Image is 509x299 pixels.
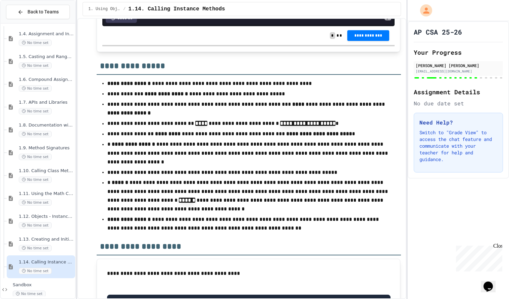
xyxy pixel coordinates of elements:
[414,99,503,107] div: No due date set
[419,118,497,127] h3: Need Help?
[19,177,52,183] span: No time set
[19,40,52,46] span: No time set
[13,291,46,297] span: No time set
[19,245,52,251] span: No time set
[419,129,497,163] p: Switch to "Grade View" to access the chat feature and communicate with your teacher for help and ...
[416,62,501,68] div: [PERSON_NAME] [PERSON_NAME]
[19,54,74,60] span: 1.5. Casting and Ranges of Values
[19,85,52,92] span: No time set
[19,214,74,219] span: 1.12. Objects - Instances of Classes
[129,5,225,13] span: 1.14. Calling Instance Methods
[414,48,503,57] h2: Your Progress
[3,3,46,43] div: Chat with us now!Close
[19,145,74,151] span: 1.9. Method Signatures
[19,108,52,114] span: No time set
[19,100,74,105] span: 1.7. APIs and Libraries
[453,243,502,271] iframe: chat widget
[414,87,503,97] h2: Assignment Details
[481,272,502,292] iframe: chat widget
[19,199,52,206] span: No time set
[19,168,74,174] span: 1.10. Calling Class Methods
[413,3,434,18] div: My Account
[19,154,52,160] span: No time set
[19,259,74,265] span: 1.14. Calling Instance Methods
[19,77,74,83] span: 1.6. Compound Assignment Operators
[19,131,52,137] span: No time set
[19,122,74,128] span: 1.8. Documentation with Comments and Preconditions
[19,191,74,197] span: 1.11. Using the Math Class
[123,6,125,12] span: /
[19,237,74,242] span: 1.13. Creating and Initializing Objects: Constructors
[19,222,52,229] span: No time set
[414,27,462,37] h1: AP CSA 25-26
[6,5,70,19] button: Back to Teams
[13,282,74,288] span: Sandbox
[88,6,120,12] span: 1. Using Objects and Methods
[19,268,52,274] span: No time set
[416,69,501,74] div: [EMAIL_ADDRESS][DOMAIN_NAME]
[19,31,74,37] span: 1.4. Assignment and Input
[28,8,59,15] span: Back to Teams
[19,62,52,69] span: No time set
